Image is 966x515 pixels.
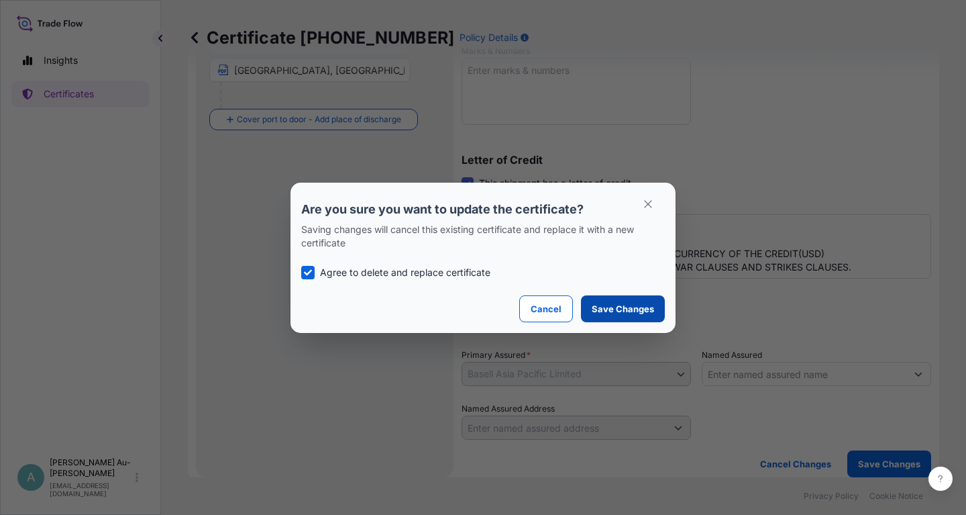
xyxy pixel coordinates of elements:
[519,295,573,322] button: Cancel
[320,266,490,279] p: Agree to delete and replace certificate
[301,223,665,250] p: Saving changes will cancel this existing certificate and replace it with a new certificate
[581,295,665,322] button: Save Changes
[592,302,654,316] p: Save Changes
[301,201,665,218] p: Are you sure you want to update the certificate?
[531,302,561,316] p: Cancel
